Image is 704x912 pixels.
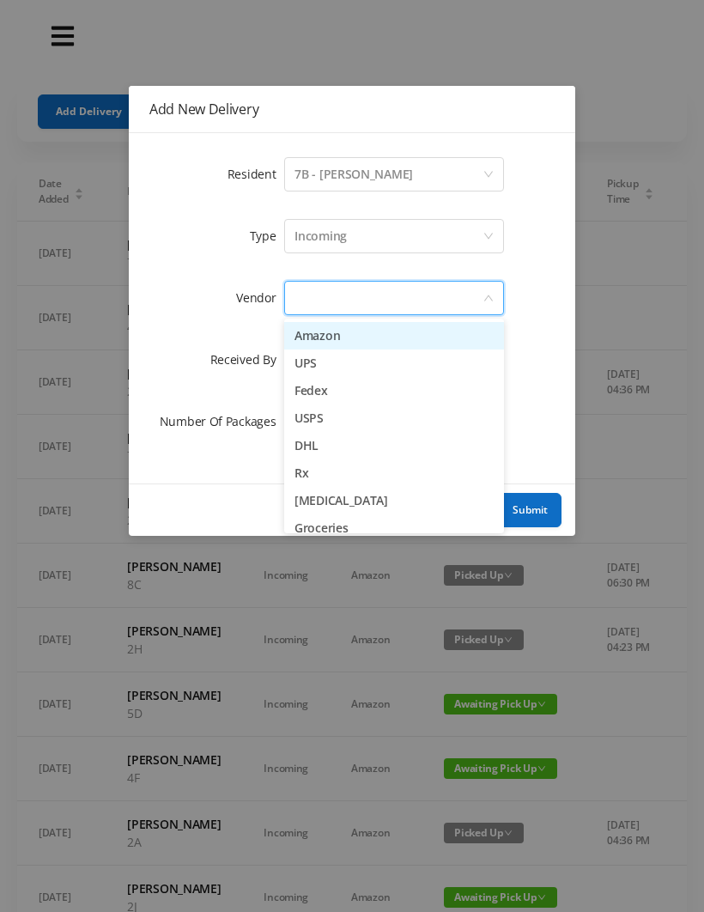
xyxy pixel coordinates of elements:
[228,166,285,182] label: Resident
[236,289,284,306] label: Vendor
[294,158,413,191] div: 7B - David Graubard
[284,322,504,350] li: Amazon
[284,404,504,432] li: USPS
[160,413,285,429] label: Number Of Packages
[483,169,494,181] i: icon: down
[499,493,561,527] button: Submit
[210,351,285,368] label: Received By
[284,350,504,377] li: UPS
[284,432,504,459] li: DHL
[149,154,555,442] form: Add New Delivery
[483,231,494,243] i: icon: down
[284,487,504,514] li: [MEDICAL_DATA]
[284,514,504,542] li: Groceries
[284,459,504,487] li: Rx
[250,228,285,244] label: Type
[149,100,555,119] div: Add New Delivery
[294,220,347,252] div: Incoming
[483,293,494,305] i: icon: down
[284,377,504,404] li: Fedex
